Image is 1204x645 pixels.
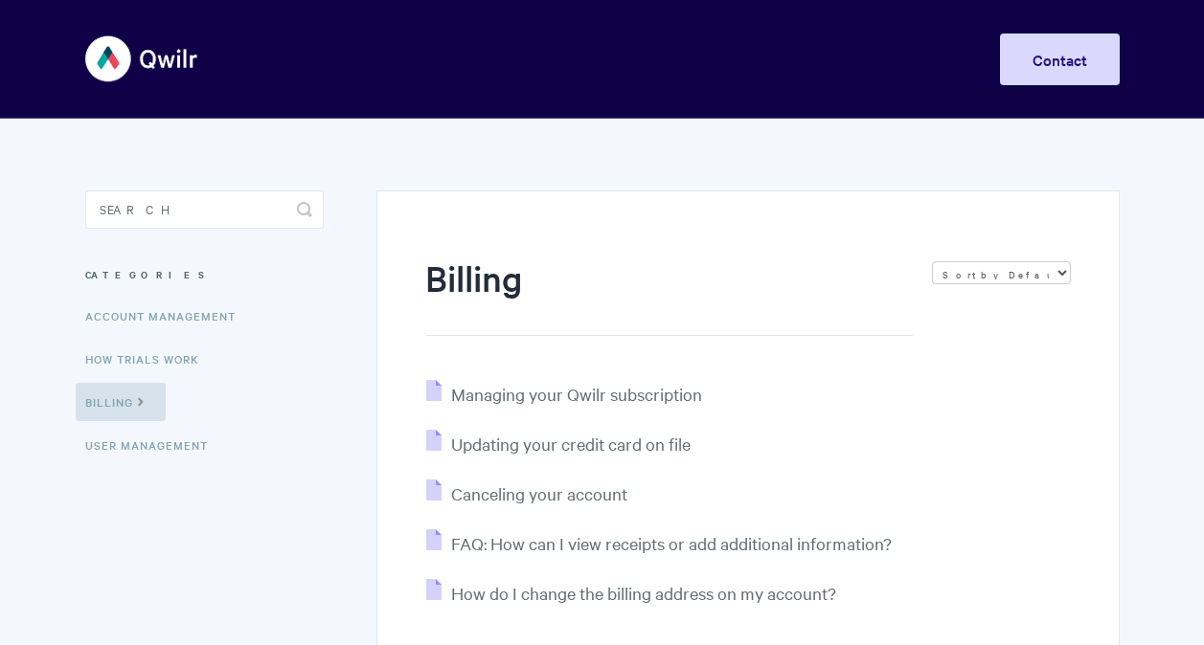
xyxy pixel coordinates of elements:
span: How do I change the billing address on my account? [451,582,836,604]
select: Page reloads on selection [932,261,1071,284]
span: Updating your credit card on file [451,433,691,455]
span: FAQ: How can I view receipts or add additional information? [451,532,892,554]
a: Contact [1000,33,1120,85]
a: Account Management [85,297,250,335]
h1: Billing [425,254,912,336]
h3: Categories [85,257,324,292]
a: How Trials Work [85,340,214,378]
a: Managing your Qwilr subscription [426,383,702,405]
input: Search [85,190,324,229]
a: Canceling your account [426,482,627,504]
a: FAQ: How can I view receipts or add additional information? [426,532,892,554]
img: Qwilr Help Center [85,23,199,95]
span: Canceling your account [451,482,627,504]
a: Billing [76,383,166,421]
span: Managing your Qwilr subscription [451,383,702,405]
a: User Management [85,426,222,464]
a: Updating your credit card on file [426,433,691,455]
a: How do I change the billing address on my account? [426,582,836,604]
